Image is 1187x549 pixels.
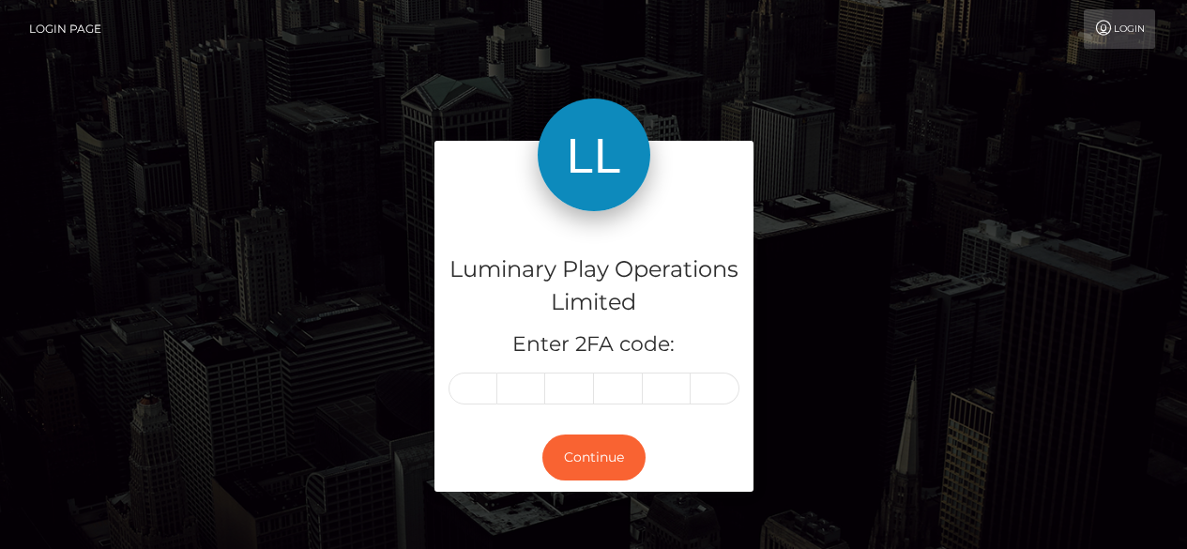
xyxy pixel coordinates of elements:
h4: Luminary Play Operations Limited [449,253,739,319]
button: Continue [542,435,646,480]
a: Login [1084,9,1155,49]
img: Luminary Play Operations Limited [538,99,650,211]
h5: Enter 2FA code: [449,330,739,359]
a: Login Page [29,9,101,49]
